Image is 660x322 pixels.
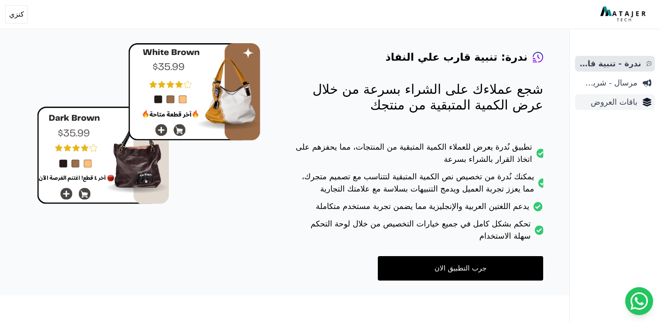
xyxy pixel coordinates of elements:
li: تحكم بشكل كامل في جميع خيارات التخصيص من خلال لوحة التحكم سهلة الاستخدام [295,218,543,247]
span: كنزي [9,9,24,20]
button: كنزي [5,5,28,24]
a: جرب التطبيق الان [378,256,543,281]
h4: ندرة: تنبية قارب علي النفاذ [385,50,527,64]
li: يدعم اللغتين العربية والإنجليزية مما يضمن تجربة مستخدم متكاملة [295,200,543,218]
img: hero [37,43,260,204]
span: مرسال - شريط دعاية [578,77,637,89]
li: يمكنك نُدرة من تخصيص نص الكمية المتبقية لتتناسب مع تصميم متجرك، مما يعزز تجربة العميل ويدمج التنب... [295,171,543,200]
span: باقات العروض [578,96,637,108]
li: تطبيق نُدرة يعرض للعملاء الكمية المتبقية من المنتجات، مما يحفزهم على اتخاذ القرار بالشراء بسرعة [295,141,543,171]
img: MatajerTech Logo [600,7,648,22]
p: شجع عملاءك على الشراء بسرعة من خلال عرض الكمية المتبقية من منتجك [295,82,543,113]
span: ندرة - تنبية قارب علي النفاذ [578,58,641,70]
